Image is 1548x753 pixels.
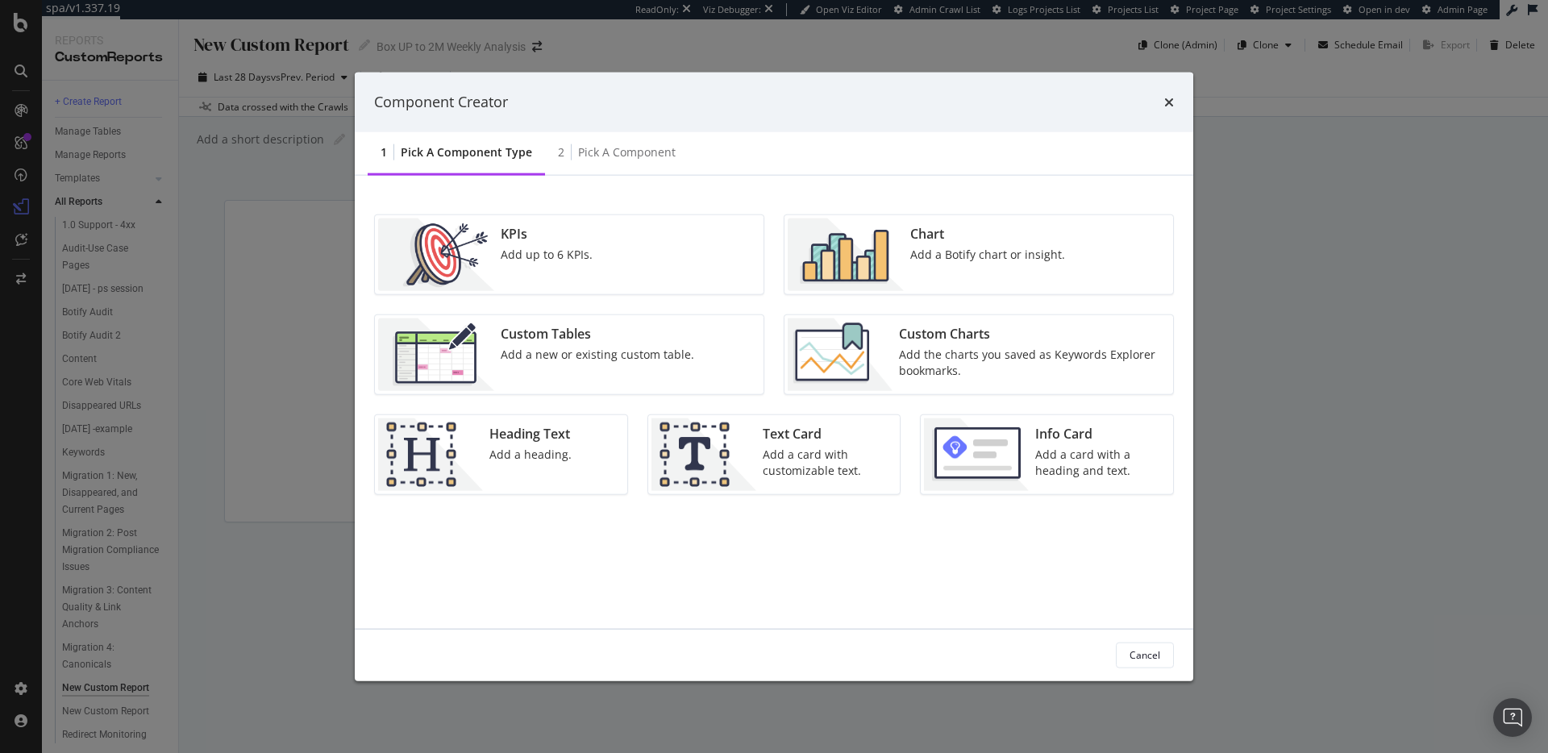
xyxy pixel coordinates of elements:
div: Add a card with a heading and text. [1035,446,1163,478]
div: Pick a Component [578,144,676,160]
div: Open Intercom Messenger [1493,698,1532,737]
div: Custom Tables [501,324,694,343]
div: Add up to 6 KPIs. [501,246,593,262]
div: Chart [910,224,1065,243]
img: __UUOcd1.png [378,218,494,290]
div: Add the charts you saved as Keywords Explorer bookmarks. [899,346,1163,378]
div: Text Card [763,424,891,443]
img: 9fcGIRyhgxRLRpur6FCk681sBQ4rDmX99LnU5EkywwAAAAAElFTkSuQmCC [924,418,1029,490]
div: Add a new or existing custom table. [501,346,694,362]
div: modal [355,73,1193,681]
div: Heading Text [489,424,572,443]
div: 1 [381,144,387,160]
div: Custom Charts [899,324,1163,343]
div: KPIs [501,224,593,243]
img: CtJ9-kHf.png [378,418,483,490]
div: Add a Botify chart or insight. [910,246,1065,262]
img: Chdk0Fza.png [788,318,893,390]
img: BHjNRGjj.png [788,218,904,290]
button: Cancel [1116,642,1174,668]
div: times [1164,92,1174,113]
div: Cancel [1130,648,1160,662]
div: 2 [558,144,564,160]
div: Add a card with customizable text. [763,446,891,478]
div: Info Card [1035,424,1163,443]
img: CIPqJSrR.png [651,418,756,490]
img: CzM_nd8v.png [378,318,494,390]
div: Pick a Component type [401,144,532,160]
div: Component Creator [374,92,508,113]
div: Add a heading. [489,446,572,462]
